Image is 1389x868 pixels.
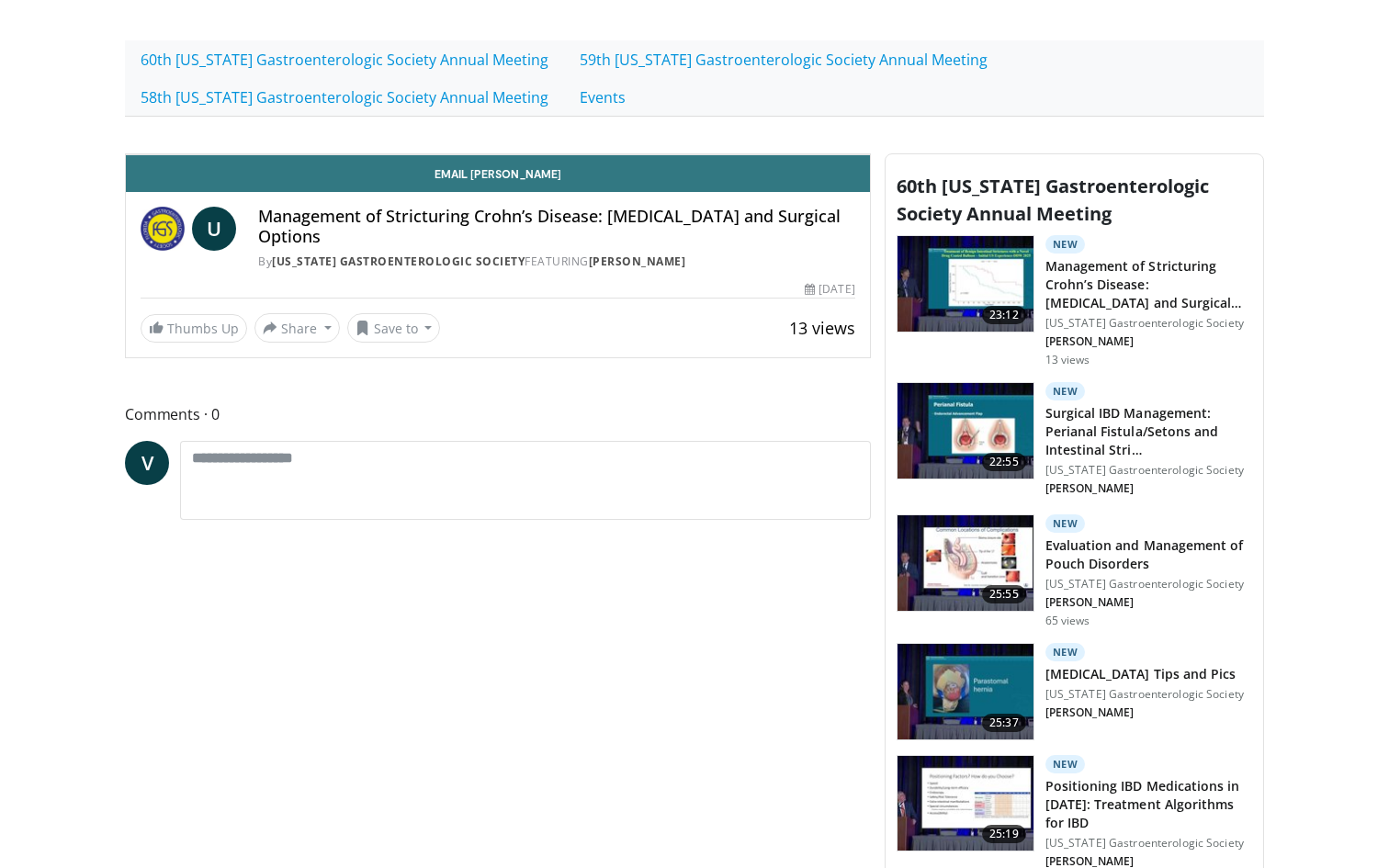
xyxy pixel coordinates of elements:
p: New [1045,643,1086,661]
p: [US_STATE] Gastroenterologic Society [1045,577,1252,592]
h3: Positioning IBD Medications in [DATE]: Treatment Algorithms for IBD [1045,777,1252,832]
p: New [1045,755,1086,773]
button: Save to [347,313,441,343]
span: 13 views [789,317,855,339]
p: [US_STATE] Gastroenterologic Society [1045,836,1252,851]
div: [DATE] [805,281,854,298]
a: 23:12 New Management of Stricturing Crohn’s Disease: [MEDICAL_DATA] and Surgical O… [US_STATE] Ga... [897,235,1252,367]
p: [PERSON_NAME] [1045,595,1252,610]
h3: Management of Stricturing Crohn’s Disease: [MEDICAL_DATA] and Surgical O… [1045,257,1252,312]
a: 22:55 New Surgical IBD Management: Perianal Fistula/Setons and Intestinal Stri… [US_STATE] Gastro... [897,382,1252,500]
a: 58th [US_STATE] Gastroenterologic Society Annual Meeting [125,78,564,117]
span: 25:55 [982,585,1026,603]
p: [PERSON_NAME] [1045,705,1244,720]
p: [US_STATE] Gastroenterologic Society [1045,463,1252,478]
a: U [192,207,236,251]
a: 59th [US_STATE] Gastroenterologic Society Annual Meeting [564,40,1003,79]
span: 60th [US_STATE] Gastroenterologic Society Annual Meeting [897,174,1209,226]
a: Events [564,78,641,117]
video-js: Video Player [126,154,870,155]
p: 65 views [1045,614,1090,628]
img: c5f0d4bd-1742-498f-86e3-8b13d324bfb5.150x105_q85_crop-smart_upscale.jpg [898,644,1033,739]
a: Thumbs Up [141,314,247,343]
span: 25:37 [982,714,1026,732]
p: New [1045,514,1086,533]
p: 13 views [1045,353,1090,367]
h3: Surgical IBD Management: Perianal Fistula/Setons and Intestinal Stri… [1045,404,1252,459]
p: [US_STATE] Gastroenterologic Society [1045,316,1252,331]
img: 9ce3f8e3-680b-420d-aa6b-dcfa94f31065.150x105_q85_crop-smart_upscale.jpg [898,756,1033,851]
span: 25:19 [982,825,1026,843]
a: Email [PERSON_NAME] [126,155,870,192]
span: Comments 0 [125,402,871,426]
p: New [1045,235,1086,254]
div: By FEATURING [258,254,855,270]
h3: Evaluation and Management of Pouch Disorders [1045,536,1252,573]
p: [PERSON_NAME] [1045,334,1252,349]
p: [US_STATE] Gastroenterologic Society [1045,687,1244,702]
p: New [1045,382,1086,400]
a: [PERSON_NAME] [589,254,686,269]
a: V [125,441,169,485]
img: 027cae8e-a3d5-41b5-8a28-2681fdfa7048.150x105_q85_crop-smart_upscale.jpg [898,236,1033,332]
span: 23:12 [982,306,1026,324]
a: 60th [US_STATE] Gastroenterologic Society Annual Meeting [125,40,564,79]
a: 25:37 New [MEDICAL_DATA] Tips and Pics [US_STATE] Gastroenterologic Society [PERSON_NAME] [897,643,1252,740]
span: 22:55 [982,453,1026,471]
img: Florida Gastroenterologic Society [141,207,185,251]
p: [PERSON_NAME] [1045,481,1252,496]
a: [US_STATE] Gastroenterologic Society [272,254,525,269]
a: 25:55 New Evaluation and Management of Pouch Disorders [US_STATE] Gastroenterologic Society [PERS... [897,514,1252,628]
img: a85d9f82-1c99-4b0f-9074-0a41227b616c.150x105_q85_crop-smart_upscale.jpg [898,515,1033,611]
button: Share [254,313,340,343]
img: 12e91208-0384-4c06-a0e9-5d7d80cb37af.150x105_q85_crop-smart_upscale.jpg [898,383,1033,479]
h3: [MEDICAL_DATA] Tips and Pics [1045,665,1244,683]
h4: Management of Stricturing Crohn’s Disease: [MEDICAL_DATA] and Surgical Options [258,207,855,246]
